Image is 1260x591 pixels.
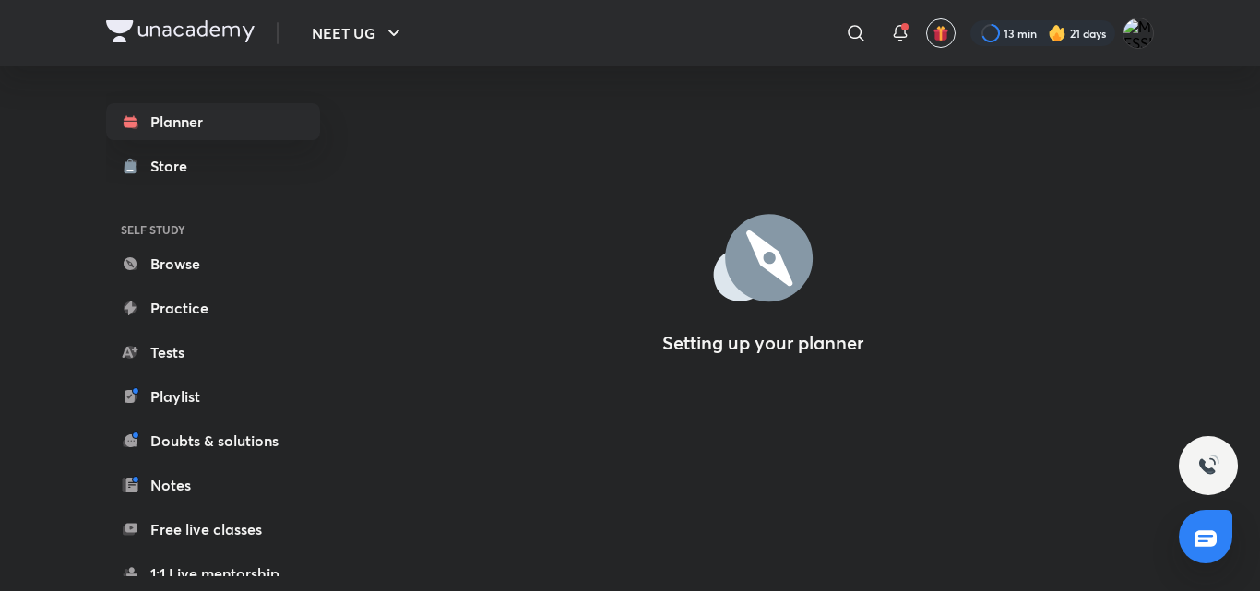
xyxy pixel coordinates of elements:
[106,245,320,282] a: Browse
[106,467,320,503] a: Notes
[106,511,320,548] a: Free live classes
[106,148,320,184] a: Store
[1197,455,1219,477] img: ttu
[106,103,320,140] a: Planner
[106,378,320,415] a: Playlist
[150,155,198,177] div: Store
[662,332,863,354] h4: Setting up your planner
[933,25,949,41] img: avatar
[106,422,320,459] a: Doubts & solutions
[106,290,320,326] a: Practice
[1123,18,1154,49] img: MESSI
[926,18,956,48] button: avatar
[301,15,416,52] button: NEET UG
[106,214,320,245] h6: SELF STUDY
[106,20,255,47] a: Company Logo
[106,334,320,371] a: Tests
[106,20,255,42] img: Company Logo
[1048,24,1066,42] img: streak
